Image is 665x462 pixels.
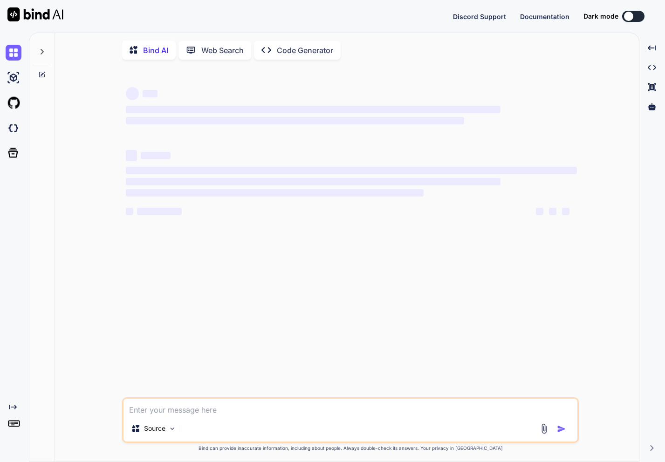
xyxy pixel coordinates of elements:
span: ‌ [126,117,464,124]
span: Discord Support [453,13,506,20]
span: ‌ [549,208,556,215]
button: Documentation [520,12,569,21]
span: ‌ [126,167,577,174]
span: ‌ [126,178,500,185]
span: ‌ [126,87,139,100]
span: ‌ [562,208,569,215]
span: ‌ [143,90,158,97]
img: darkCloudIdeIcon [6,120,21,136]
p: Web Search [201,45,244,56]
p: Bind AI [143,45,168,56]
p: Source [144,424,165,433]
img: Bind AI [7,7,63,21]
span: Dark mode [583,12,618,21]
img: ai-studio [6,70,21,86]
button: Discord Support [453,12,506,21]
p: Code Generator [277,45,333,56]
img: Pick Models [168,425,176,433]
span: ‌ [126,106,500,113]
img: icon [557,424,566,434]
span: ‌ [137,208,182,215]
img: attachment [539,423,549,434]
p: Bind can provide inaccurate information, including about people. Always double-check its answers.... [122,445,579,452]
span: ‌ [126,189,424,197]
span: ‌ [141,152,171,159]
span: Documentation [520,13,569,20]
span: ‌ [126,208,133,215]
img: githubLight [6,95,21,111]
span: ‌ [536,208,543,215]
img: chat [6,45,21,61]
span: ‌ [126,150,137,161]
